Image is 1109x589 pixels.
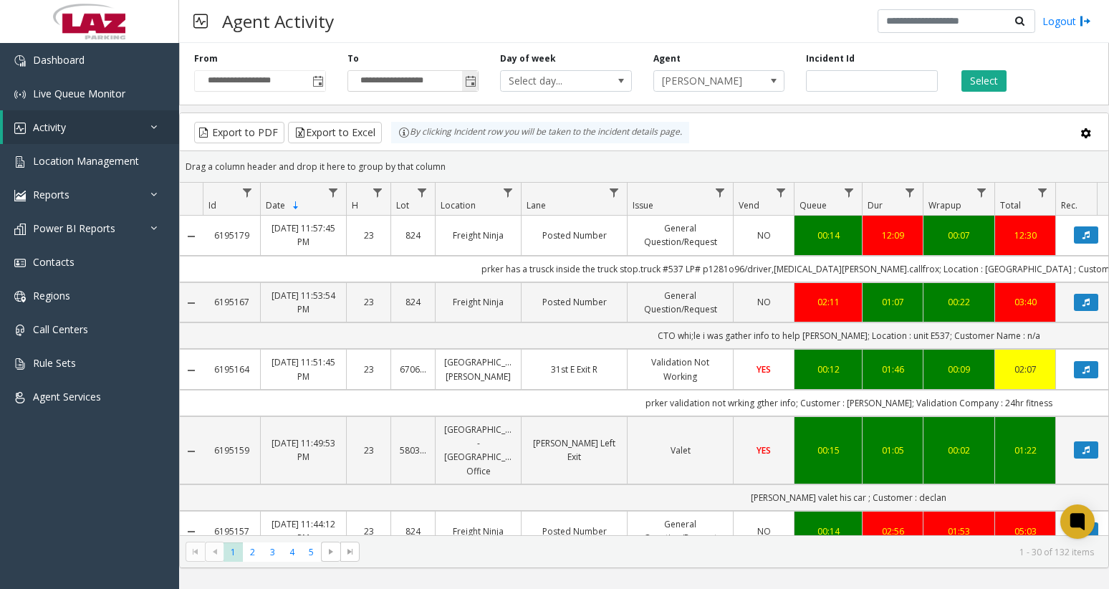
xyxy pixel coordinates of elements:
[932,229,986,242] a: 00:07
[871,444,914,457] a: 01:05
[636,444,724,457] a: Valet
[3,110,179,144] a: Activity
[396,199,409,211] span: Lot
[211,295,251,309] a: 6195167
[605,183,624,202] a: Lane Filter Menu
[33,322,88,336] span: Call Centers
[711,183,730,202] a: Issue Filter Menu
[14,392,26,403] img: 'icon'
[1004,525,1047,538] div: 05:03
[180,365,203,376] a: Collapse Details
[266,199,285,211] span: Date
[739,199,759,211] span: Vend
[757,229,771,241] span: NO
[932,363,986,376] div: 00:09
[1061,199,1077,211] span: Rec.
[757,525,771,537] span: NO
[772,183,791,202] a: Vend Filter Menu
[33,53,85,67] span: Dashboard
[263,542,282,562] span: Page 3
[444,229,512,242] a: Freight Ninja
[14,190,26,201] img: 'icon'
[757,444,771,456] span: YES
[400,525,426,538] a: 824
[290,200,302,211] span: Sortable
[530,436,618,464] a: [PERSON_NAME] Left Exit
[324,183,343,202] a: Date Filter Menu
[928,199,961,211] span: Wrapup
[194,122,284,143] button: Export to PDF
[33,255,75,269] span: Contacts
[355,295,382,309] a: 23
[757,363,771,375] span: YES
[180,526,203,537] a: Collapse Details
[14,89,26,100] img: 'icon'
[932,444,986,457] div: 00:02
[193,4,208,39] img: pageIcon
[368,183,388,202] a: H Filter Menu
[355,525,382,538] a: 23
[368,546,1094,558] kendo-pager-info: 1 - 30 of 132 items
[871,295,914,309] a: 01:07
[444,525,512,538] a: Freight Ninja
[1004,229,1047,242] a: 12:30
[871,363,914,376] div: 01:46
[33,289,70,302] span: Regions
[309,71,325,91] span: Toggle popup
[800,199,827,211] span: Queue
[224,542,243,562] span: Page 1
[14,55,26,67] img: 'icon'
[14,291,26,302] img: 'icon'
[33,154,139,168] span: Location Management
[14,156,26,168] img: 'icon'
[180,183,1108,535] div: Data table
[400,295,426,309] a: 824
[530,363,618,376] a: 31st E Exit R
[1000,199,1021,211] span: Total
[269,289,337,316] a: [DATE] 11:53:54 PM
[1033,183,1052,202] a: Total Filter Menu
[14,224,26,235] img: 'icon'
[400,444,426,457] a: 580368
[530,229,618,242] a: Posted Number
[14,358,26,370] img: 'icon'
[269,436,337,464] a: [DATE] 11:49:53 PM
[194,52,218,65] label: From
[803,444,853,457] div: 00:15
[302,542,321,562] span: Page 5
[932,525,986,538] a: 01:53
[972,183,992,202] a: Wrapup Filter Menu
[208,199,216,211] span: Id
[636,517,724,545] a: General Question/Request
[444,423,512,478] a: [GEOGRAPHIC_DATA] - [GEOGRAPHIC_DATA] Office
[1004,363,1047,376] a: 02:07
[462,71,478,91] span: Toggle popup
[803,295,853,309] a: 02:11
[803,363,853,376] a: 00:12
[14,257,26,269] img: 'icon'
[871,229,914,242] a: 12:09
[501,71,605,91] span: Select day...
[1004,295,1047,309] div: 03:40
[33,87,125,100] span: Live Queue Monitor
[871,525,914,538] a: 02:56
[33,221,115,235] span: Power BI Reports
[14,123,26,134] img: 'icon'
[1004,444,1047,457] a: 01:22
[215,4,341,39] h3: Agent Activity
[288,122,382,143] button: Export to Excel
[803,229,853,242] a: 00:14
[1042,14,1091,29] a: Logout
[345,546,356,557] span: Go to the last page
[806,52,855,65] label: Incident Id
[33,356,76,370] span: Rule Sets
[803,525,853,538] a: 00:14
[742,229,785,242] a: NO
